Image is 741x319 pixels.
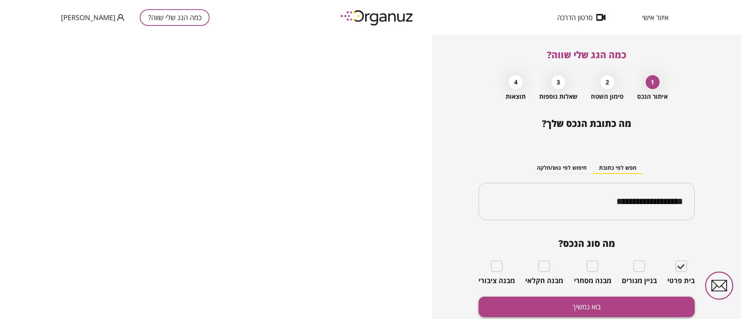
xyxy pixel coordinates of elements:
span: מה כתובת הנכס שלך? [542,117,631,130]
div: 2 [601,75,614,89]
button: איזור אישי [631,14,680,21]
span: סרטון הדרכה [557,14,592,21]
img: logo [335,7,420,28]
span: בניין מגורים [622,277,657,285]
span: בית פרטי [667,277,695,285]
span: מבנה חקלאי [525,277,563,285]
span: [PERSON_NAME] [61,14,115,21]
span: איזור אישי [642,14,668,21]
button: [PERSON_NAME] [61,13,124,22]
span: מה סוג הנכס? [479,238,695,249]
span: שאלות נוספות [539,93,578,100]
span: סימון השטח [591,93,624,100]
div: 3 [552,75,565,89]
span: איתור הנכס [637,93,668,100]
span: מבנה ציבורי [479,277,515,285]
button: חפש לפי כתובת [593,162,643,174]
button: סרטון הדרכה [546,14,617,21]
div: 1 [646,75,660,89]
div: 4 [509,75,523,89]
button: חיפוש לפי גוש/חלקה [531,162,593,174]
span: תוצאות [506,93,526,100]
button: כמה הגג שלי שווה? [140,9,210,26]
button: בוא נמשיך [479,297,695,317]
span: מבנה מסחרי [574,277,611,285]
span: כמה הגג שלי שווה? [547,48,626,61]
